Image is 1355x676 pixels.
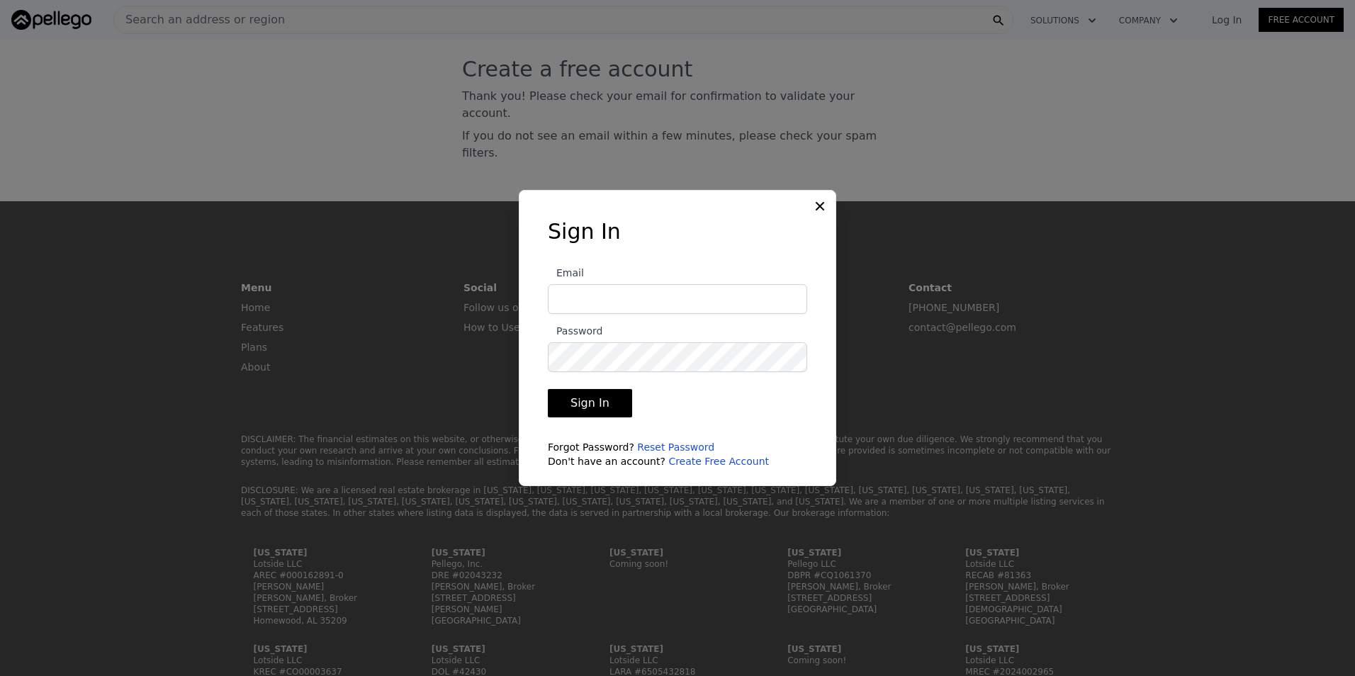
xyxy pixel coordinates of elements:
span: Password [548,325,602,337]
span: Email [548,267,584,278]
input: Password [548,342,807,372]
input: Email [548,284,807,314]
div: Forgot Password? Don't have an account? [548,440,807,468]
h3: Sign In [548,219,807,244]
a: Create Free Account [668,456,769,467]
button: Sign In [548,389,632,417]
a: Reset Password [637,441,714,453]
